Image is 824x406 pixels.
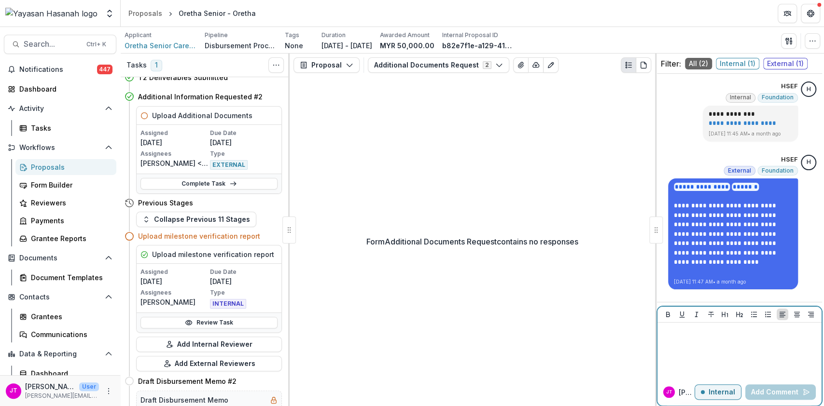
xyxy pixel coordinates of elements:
[791,309,803,320] button: Align Center
[138,376,237,386] h4: Draft Disbursement Memo #2
[140,317,278,328] a: Review Task
[762,309,774,320] button: Ordered List
[84,39,108,50] div: Ctrl + K
[179,8,256,18] div: Oretha Senior - Oretha
[442,41,515,51] p: b82e7f1e-a129-4127-9c4d-799d612bf820
[709,388,735,396] p: Internal
[719,309,731,320] button: Heading 1
[31,368,109,379] div: Dashboard
[285,41,303,51] p: None
[805,309,817,320] button: Align Right
[140,288,208,297] p: Assignees
[4,101,116,116] button: Open Activity
[125,41,197,51] span: Oretha Senior Care Sdn Bhd
[807,86,811,93] div: HSEF
[138,198,193,208] h4: Previous Stages
[125,31,152,40] p: Applicant
[781,155,798,164] p: HSEF
[136,212,256,227] button: Collapse Previous 11 Stages
[19,144,101,152] span: Workflows
[31,162,109,172] div: Proposals
[4,140,116,155] button: Open Workflows
[205,31,228,40] p: Pipeline
[97,65,112,74] span: 447
[136,337,282,352] button: Add Internal Reviewer
[734,309,745,320] button: Heading 2
[128,8,162,18] div: Proposals
[709,130,792,137] p: [DATE] 11:45 AM • a month ago
[210,149,278,158] p: Type
[662,309,674,320] button: Bold
[5,8,98,19] img: Yayasan Hasanah logo
[730,94,751,101] span: Internal
[661,58,681,69] p: Filter:
[674,278,792,285] p: [DATE] 11:47 AM • a month ago
[321,31,346,40] p: Duration
[543,57,559,73] button: Edit as form
[621,57,636,73] button: Plaintext view
[15,177,116,193] a: Form Builder
[513,57,529,73] button: View Attached Files
[15,230,116,246] a: Grantee Reports
[31,123,109,133] div: Tasks
[140,268,208,276] p: Assigned
[380,41,434,51] p: MYR 50,000.00
[679,387,695,397] p: [PERSON_NAME]
[15,326,116,342] a: Communications
[685,58,712,69] span: All ( 2 )
[140,297,208,307] p: [PERSON_NAME]
[728,167,751,174] span: External
[778,4,797,23] button: Partners
[19,66,97,74] span: Notifications
[140,178,278,189] a: Complete Task
[136,356,282,371] button: Add External Reviewers
[152,110,252,121] h5: Upload Additional Documents
[103,385,114,397] button: More
[19,105,101,113] span: Activity
[210,288,278,297] p: Type
[151,60,162,71] span: 1
[691,309,702,320] button: Italicize
[15,365,116,381] a: Dashboard
[31,216,109,226] div: Payments
[210,137,278,148] p: [DATE]
[210,268,278,276] p: Due Date
[695,384,741,400] button: Internal
[268,57,284,73] button: Toggle View Cancelled Tasks
[140,137,208,148] p: [DATE]
[125,6,260,20] nav: breadcrumb
[210,299,246,309] span: INTERNAL
[31,180,109,190] div: Form Builder
[210,129,278,137] p: Due Date
[15,309,116,325] a: Grantees
[15,120,116,136] a: Tasks
[380,31,430,40] p: Awarded Amount
[31,272,109,283] div: Document Templates
[762,167,794,174] span: Foundation
[210,160,248,170] span: EXTERNAL
[442,31,498,40] p: Internal Proposal ID
[777,309,788,320] button: Align Left
[15,159,116,175] a: Proposals
[138,231,260,241] h4: Upload milestone verification report
[25,381,75,392] p: [PERSON_NAME]
[748,309,760,320] button: Bullet List
[140,395,228,405] h5: Draft Disbursement Memo
[31,233,109,244] div: Grantee Reports
[676,309,688,320] button: Underline
[140,129,208,137] p: Assigned
[293,57,360,73] button: Proposal
[10,388,17,394] div: Josselyn Tan
[103,4,116,23] button: Open entity switcher
[705,309,717,320] button: Strike
[140,158,208,168] p: [PERSON_NAME] <[PERSON_NAME][EMAIL_ADDRESS][DOMAIN_NAME]>
[31,198,109,208] div: Reviewers
[138,72,228,82] h4: T2 Deliverables Submitted
[152,249,274,259] h5: Upload milestone verification report
[15,213,116,229] a: Payments
[4,62,116,77] button: Notifications447
[19,293,101,301] span: Contacts
[4,346,116,362] button: Open Data & Reporting
[285,31,299,40] p: Tags
[762,94,794,101] span: Foundation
